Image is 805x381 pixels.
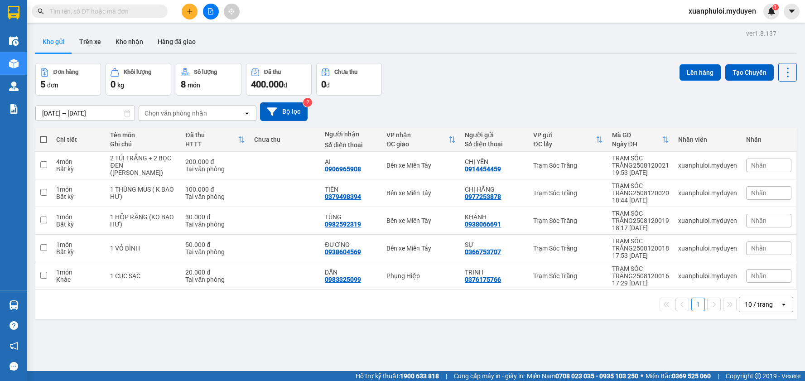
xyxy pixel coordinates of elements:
div: 1 món [56,213,101,221]
div: TÙNG [325,213,377,221]
div: CHỊ YẾN [465,158,524,165]
span: 1 [774,4,777,10]
strong: 0369 525 060 [672,372,711,380]
th: Toggle SortBy [181,128,249,152]
sup: 2 [303,98,312,107]
span: Cung cấp máy in - giấy in: [454,371,525,381]
div: Đã thu [264,69,281,75]
div: Phụng Hiệp [386,272,456,280]
div: Trạm Sóc Trăng [533,245,603,252]
img: solution-icon [9,104,19,114]
sup: 1 [772,4,779,10]
span: aim [228,8,235,14]
div: Tại văn phòng [185,248,245,256]
div: Tại văn phòng [185,276,245,283]
th: Toggle SortBy [607,128,674,152]
div: 10 / trang [745,300,773,309]
button: Kho gửi [35,31,72,53]
span: Miền Nam [527,371,638,381]
div: 1 THÙNG MUS ( K BAO HƯ) [110,186,176,200]
div: 1 món [56,269,101,276]
img: warehouse-icon [9,82,19,91]
div: Ghi chú [110,140,176,148]
span: notification [10,342,18,350]
div: Số điện thoại [465,140,524,148]
div: 0914454459 [465,165,501,173]
button: Lên hàng [680,64,721,81]
div: Người nhận [325,130,377,138]
span: 400.000 [251,79,284,90]
svg: open [780,301,787,308]
span: | [446,371,447,381]
div: Bất kỳ [56,221,101,228]
div: Ngày ĐH [612,140,662,148]
div: 100.000 đ [185,186,245,193]
div: Bất kỳ [56,165,101,173]
span: món [188,82,200,89]
button: Đã thu400.000đ [246,63,312,96]
button: caret-down [784,4,800,19]
span: caret-down [788,7,796,15]
div: 0938604569 [325,248,361,256]
div: TRẠM SÓC TRĂNG2508120021 [612,154,669,169]
div: 50.000 đ [185,241,245,248]
div: 30.000 đ [185,213,245,221]
span: Hỗ trợ kỹ thuật: [356,371,439,381]
button: Bộ lọc [260,102,308,121]
div: xuanphuloi.myduyen [678,272,737,280]
button: Hàng đã giao [150,31,203,53]
span: xuanphuloi.myduyen [681,5,763,17]
div: SỰ [465,241,524,248]
div: 2 TÚI TRẮNG + 2 BỌC ĐEN (KO BAO HƯ) [110,154,176,176]
div: 0366753707 [465,248,501,256]
span: kg [117,82,124,89]
div: TRẠM SÓC TRĂNG2508120020 [612,182,669,197]
div: Đã thu [185,131,237,139]
div: Bến xe Miền Tây [386,217,456,224]
div: VP gửi [533,131,595,139]
div: xuanphuloi.myduyen [678,162,737,169]
div: ĐƯƠNG [325,241,377,248]
button: Khối lượng0kg [106,63,171,96]
div: 0982592319 [325,221,361,228]
div: DẪN [325,269,377,276]
div: Trạm Sóc Trăng [533,217,603,224]
div: VP nhận [386,131,448,139]
span: 5 [40,79,45,90]
div: Bất kỳ [56,248,101,256]
button: 1 [691,298,705,311]
div: Người gửi [465,131,524,139]
div: xuanphuloi.myduyen [678,245,737,252]
div: Chọn văn phòng nhận [145,109,207,118]
div: Chi tiết [56,136,101,143]
div: Tại văn phòng [185,221,245,228]
div: Bất kỳ [56,193,101,200]
span: 8 [181,79,186,90]
img: warehouse-icon [9,59,19,68]
div: Nhãn [746,136,791,143]
span: Nhãn [751,189,766,197]
div: Đơn hàng [53,69,78,75]
div: Tại văn phòng [185,193,245,200]
span: copyright [755,373,761,379]
div: 0938066691 [465,221,501,228]
button: Số lượng8món [176,63,241,96]
div: ĐC giao [386,140,448,148]
div: TRẠM SÓC TRĂNG2508120016 [612,265,669,280]
span: message [10,362,18,371]
button: file-add [203,4,219,19]
div: 20.000 đ [185,269,245,276]
div: 18:17 [DATE] [612,224,669,231]
button: Kho nhận [108,31,150,53]
strong: 1900 633 818 [400,372,439,380]
div: Khối lượng [124,69,151,75]
button: Tạo Chuyến [725,64,774,81]
div: Trạm Sóc Trăng [533,162,603,169]
button: plus [182,4,198,19]
span: search [38,8,44,14]
div: 0379498394 [325,193,361,200]
div: 18:44 [DATE] [612,197,669,204]
div: TRINH [465,269,524,276]
span: ⚪️ [641,374,643,378]
span: question-circle [10,321,18,330]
